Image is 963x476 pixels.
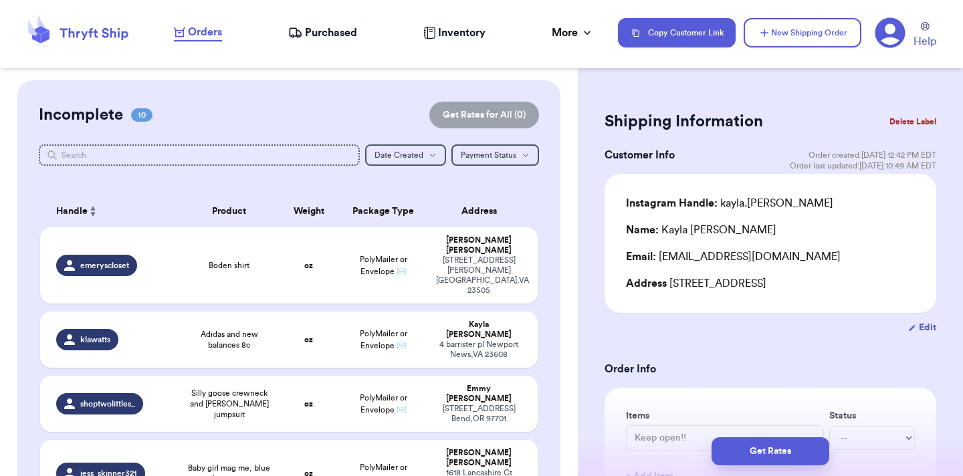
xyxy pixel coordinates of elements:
[365,144,446,166] button: Date Created
[626,222,776,238] div: Kayla [PERSON_NAME]
[790,160,936,171] span: Order last updated: [DATE] 10:49 AM EDT
[626,198,718,209] span: Instagram Handle:
[626,251,656,262] span: Email:
[80,260,129,271] span: emeryscloset
[423,25,486,41] a: Inventory
[436,384,522,404] div: Emmy [PERSON_NAME]
[914,22,936,49] a: Help
[626,195,833,211] div: kayla.[PERSON_NAME]
[438,25,486,41] span: Inventory
[884,107,942,136] button: Delete Label
[626,278,667,289] span: Address
[451,144,539,166] button: Payment Status
[461,151,516,159] span: Payment Status
[605,111,763,132] h2: Shipping Information
[80,334,110,345] span: klawatts
[187,388,271,420] span: Silly goose crewneck and [PERSON_NAME] jumpsuit
[39,104,123,126] h2: Incomplete
[809,150,936,160] span: Order created: [DATE] 12:42 PM EDT
[288,25,357,41] a: Purchased
[605,147,675,163] h3: Customer Info
[626,225,659,235] span: Name:
[829,409,915,423] label: Status
[279,195,338,227] th: Weight
[626,275,915,291] div: [STREET_ADDRESS]
[174,24,222,41] a: Orders
[338,195,428,227] th: Package Type
[436,404,522,424] div: [STREET_ADDRESS] Bend , OR 97701
[436,340,522,360] div: 4 barrister pl Newport News , VA 23608
[360,394,407,414] span: PolyMailer or Envelope ✉️
[374,151,423,159] span: Date Created
[428,195,538,227] th: Address
[179,195,279,227] th: Product
[360,330,407,350] span: PolyMailer or Envelope ✉️
[88,203,98,219] button: Sort ascending
[429,102,539,128] button: Get Rates for All (0)
[626,249,915,265] div: [EMAIL_ADDRESS][DOMAIN_NAME]
[552,25,594,41] div: More
[436,320,522,340] div: Kayla [PERSON_NAME]
[908,321,936,334] button: Edit
[360,255,407,275] span: PolyMailer or Envelope ✉️
[187,329,271,350] span: Adidas and new balances 8c
[436,255,522,295] div: [STREET_ADDRESS][PERSON_NAME] [GEOGRAPHIC_DATA] , VA 23505
[626,409,824,423] label: Items
[712,437,829,465] button: Get Rates
[80,398,135,409] span: shoptwolittles_
[209,260,249,271] span: Boden shirt
[744,18,861,47] button: New Shipping Order
[131,108,152,122] span: 10
[56,205,88,219] span: Handle
[605,361,936,377] h3: Order Info
[304,336,313,344] strong: oz
[436,235,522,255] div: [PERSON_NAME] [PERSON_NAME]
[304,400,313,408] strong: oz
[618,18,736,47] button: Copy Customer Link
[914,33,936,49] span: Help
[39,144,360,166] input: Search
[188,24,222,40] span: Orders
[436,448,522,468] div: [PERSON_NAME] [PERSON_NAME]
[305,25,357,41] span: Purchased
[304,261,313,269] strong: oz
